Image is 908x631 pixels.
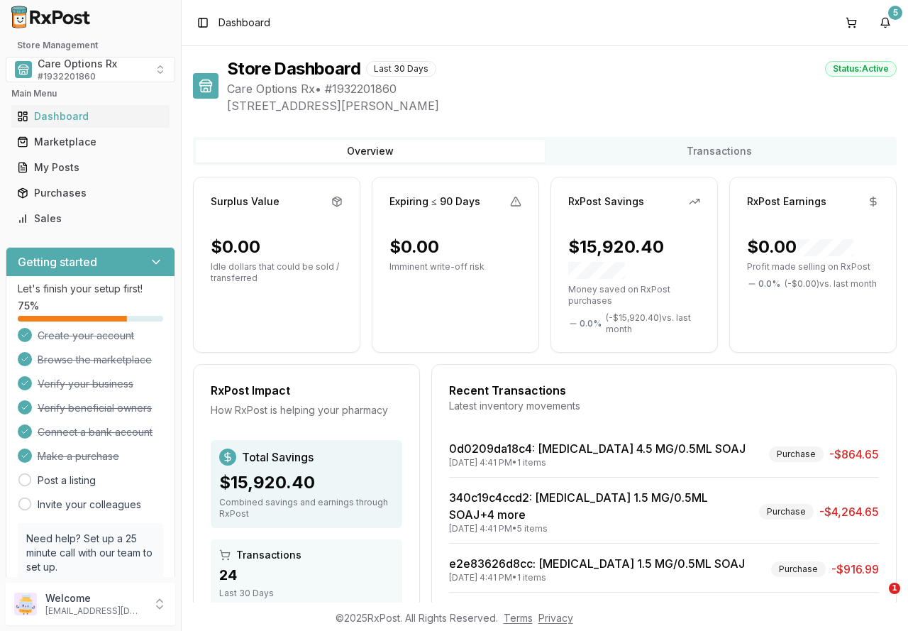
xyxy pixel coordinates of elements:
[17,109,164,124] div: Dashboard
[831,561,879,578] span: -$916.99
[242,449,314,466] span: Total Savings
[11,180,170,206] a: Purchases
[11,129,170,155] a: Marketplace
[11,206,170,231] a: Sales
[218,16,270,30] nav: breadcrumb
[38,57,117,71] span: Care Options Rx
[11,104,170,129] a: Dashboard
[449,382,879,399] div: Recent Transactions
[211,261,343,284] p: Idle dollars that could be sold / transferred
[769,446,824,462] div: Purchase
[17,186,164,200] div: Purchases
[45,605,144,617] p: [EMAIL_ADDRESS][DOMAIN_NAME]
[449,441,746,456] a: 0d0209da18c4: [MEDICAL_DATA] 4.5 MG/0.5ML SOAJ
[17,212,164,226] div: Sales
[219,471,394,494] div: $15,920.40
[389,236,439,258] div: $0.00
[18,282,163,296] p: Let's finish your setup first!
[227,97,897,114] span: [STREET_ADDRESS][PERSON_NAME]
[227,57,360,80] h1: Store Dashboard
[747,194,826,209] div: RxPost Earnings
[17,135,164,149] div: Marketplace
[38,498,141,512] a: Invite your colleagues
[45,591,144,605] p: Welcome
[38,449,119,463] span: Make a purchase
[874,11,897,34] button: 5
[236,548,301,562] span: Transactions
[17,160,164,175] div: My Posts
[6,40,175,51] h2: Store Management
[538,612,573,624] a: Privacy
[219,497,394,520] div: Combined savings and earnings through RxPost
[6,131,175,153] button: Marketplace
[26,532,155,574] p: Need help? Set up a 25 minute call with our team to set up.
[6,105,175,128] button: Dashboard
[449,556,745,571] a: e2e83626d8cc: [MEDICAL_DATA] 1.5 MG/0.5ML SOAJ
[889,583,900,594] span: 1
[6,207,175,230] button: Sales
[6,156,175,179] button: My Posts
[219,565,394,585] div: 24
[785,278,877,290] span: ( - $0.00 ) vs. last month
[771,561,826,577] div: Purchase
[568,284,700,307] p: Money saved on RxPost purchases
[38,71,96,82] span: # 1932201860
[38,401,152,415] span: Verify beneficial owners
[568,236,700,281] div: $15,920.40
[219,588,394,599] div: Last 30 Days
[26,575,81,587] a: Book a call
[758,278,780,290] span: 0.0 %
[38,353,152,367] span: Browse the marketplace
[888,6,902,20] div: 5
[389,261,521,273] p: Imminent write-off risk
[580,318,602,329] span: 0.0 %
[211,403,402,417] div: How RxPost is helping your pharmacy
[38,377,133,391] span: Verify your business
[18,253,97,270] h3: Getting started
[759,504,814,520] div: Purchase
[211,236,260,258] div: $0.00
[504,612,533,624] a: Terms
[449,523,753,534] div: [DATE] 4:41 PM • 5 items
[829,446,879,463] span: -$864.65
[545,140,894,163] button: Transactions
[18,299,39,313] span: 75 %
[606,312,700,335] span: ( - $15,920.40 ) vs. last month
[11,88,170,99] h2: Main Menu
[449,490,708,522] a: 340c19c4ccd2: [MEDICAL_DATA] 1.5 MG/0.5ML SOAJ+4 more
[747,236,853,258] div: $0.00
[14,593,37,615] img: User avatar
[568,194,644,209] div: RxPost Savings
[6,6,96,28] img: RxPost Logo
[6,57,175,82] button: Select a view
[227,80,897,97] span: Care Options Rx • # 1932201860
[449,457,746,468] div: [DATE] 4:41 PM • 1 items
[211,382,402,399] div: RxPost Impact
[11,155,170,180] a: My Posts
[449,572,745,583] div: [DATE] 4:41 PM • 1 items
[860,583,894,617] iframe: Intercom live chat
[825,61,897,77] div: Status: Active
[211,194,279,209] div: Surplus Value
[389,194,480,209] div: Expiring ≤ 90 Days
[366,61,436,77] div: Last 30 Days
[747,261,879,273] p: Profit made selling on RxPost
[218,16,270,30] span: Dashboard
[819,503,879,520] span: -$4,264.65
[196,140,545,163] button: Overview
[449,399,879,413] div: Latest inventory movements
[38,329,134,343] span: Create your account
[6,182,175,204] button: Purchases
[38,473,96,488] a: Post a listing
[38,425,153,439] span: Connect a bank account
